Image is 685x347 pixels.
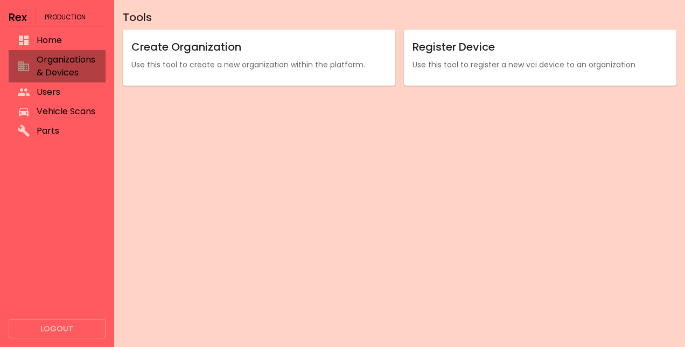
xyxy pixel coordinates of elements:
[37,105,97,118] span: Vehicle Scans
[131,38,387,55] h6: Create Organization
[37,34,97,47] span: Home
[37,86,97,99] span: Users
[45,9,86,26] span: Production
[131,59,387,70] p: Use this tool to create a new organization within the platform.
[9,9,27,26] h6: Rex
[413,59,668,70] p: Use this tool to register a new vci device to an organization
[37,53,97,79] span: Organizations & Devices
[37,124,97,137] span: Parts
[123,9,676,26] h6: Tools
[9,319,106,339] button: Logout
[413,38,668,55] h6: Register Device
